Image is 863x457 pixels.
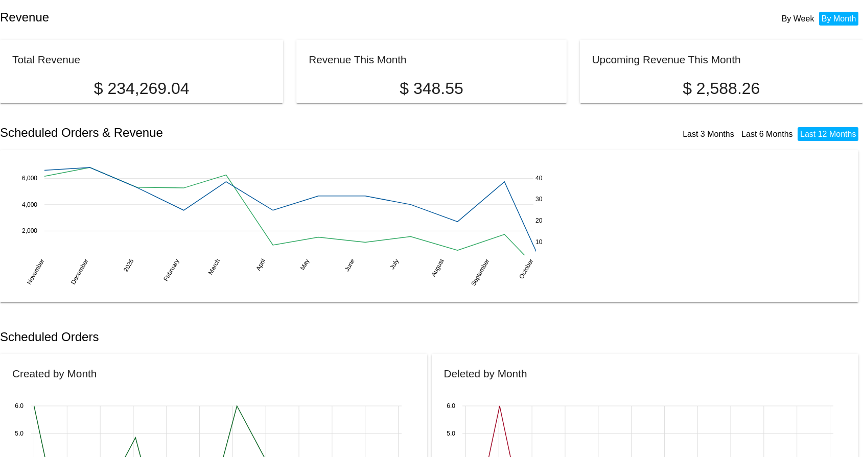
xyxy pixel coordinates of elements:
[122,257,135,273] text: 2025
[518,257,534,280] text: October
[15,402,24,410] text: 6.0
[535,217,543,224] text: 20
[592,54,741,65] h2: Upcoming Revenue This Month
[299,257,311,271] text: May
[309,79,554,98] p: $ 348.55
[15,430,24,437] text: 5.0
[535,196,543,203] text: 30
[207,257,222,276] text: March
[22,227,37,234] text: 2,000
[683,130,734,138] a: Last 3 Months
[388,257,400,270] text: July
[779,12,817,26] li: By Week
[12,54,80,65] h2: Total Revenue
[162,257,180,282] text: February
[254,257,267,272] text: April
[343,257,356,273] text: June
[535,174,543,181] text: 40
[592,79,851,98] p: $ 2,588.26
[447,430,455,437] text: 5.0
[819,12,859,26] li: By Month
[12,368,97,379] h2: Created by Month
[309,54,407,65] h2: Revenue This Month
[741,130,793,138] a: Last 6 Months
[535,238,543,246] text: 10
[470,257,491,287] text: September
[447,402,455,410] text: 6.0
[22,201,37,208] text: 4,000
[69,257,90,285] text: December
[444,368,527,379] h2: Deleted by Month
[800,130,856,138] a: Last 12 Months
[430,257,446,278] text: August
[26,257,46,285] text: November
[22,175,37,182] text: 6,000
[12,79,271,98] p: $ 234,269.04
